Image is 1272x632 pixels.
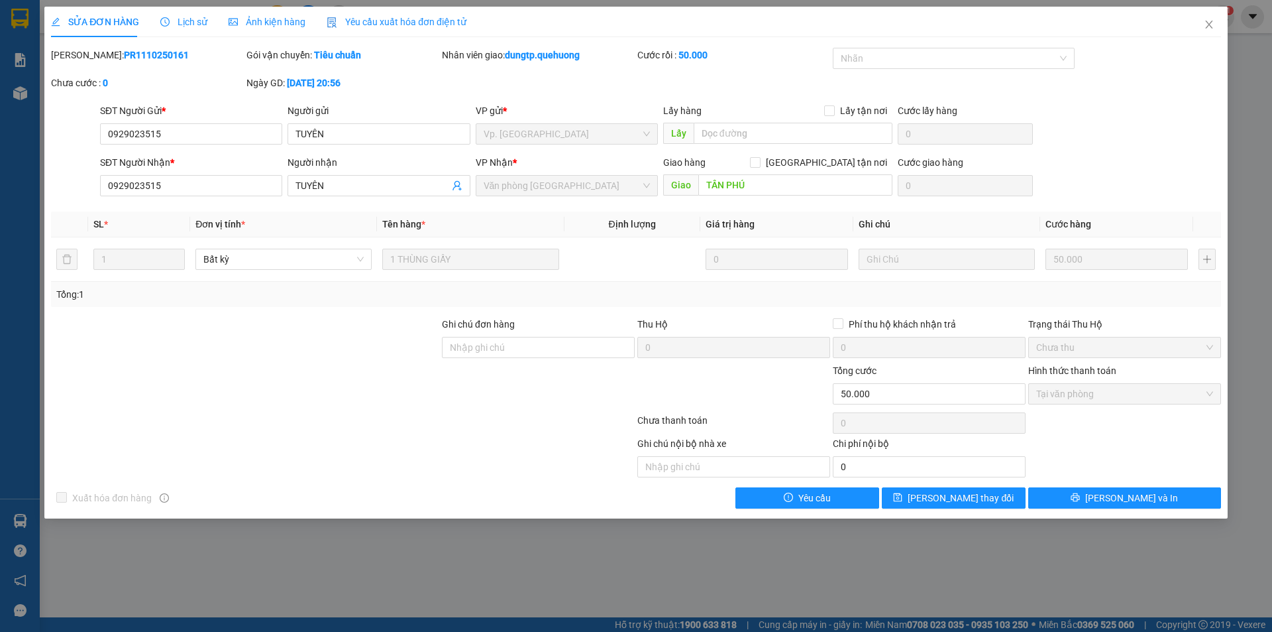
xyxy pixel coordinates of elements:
[859,249,1035,270] input: Ghi Chú
[1204,19,1214,30] span: close
[1036,338,1213,357] span: Chưa thu
[678,50,708,60] b: 50.000
[843,317,961,332] span: Phí thu hộ khách nhận trả
[637,436,830,456] div: Ghi chú nội bộ nhà xe
[229,17,305,27] span: Ảnh kiện hàng
[1071,493,1080,503] span: printer
[706,249,848,270] input: 0
[288,103,470,118] div: Người gửi
[663,105,702,116] span: Lấy hàng
[798,491,831,505] span: Yêu cầu
[1028,317,1221,332] div: Trạng thái Thu Hộ
[327,17,337,28] img: icon
[103,78,108,88] b: 0
[694,123,892,144] input: Dọc đường
[476,103,658,118] div: VP gửi
[898,105,957,116] label: Cước lấy hàng
[663,174,698,196] span: Giao
[833,365,876,376] span: Tổng cước
[893,493,902,503] span: save
[1198,249,1216,270] button: plus
[636,413,831,436] div: Chưa thanh toán
[898,123,1033,145] input: Cước lấy hàng
[195,219,245,229] span: Đơn vị tính
[51,76,244,90] div: Chưa cước :
[287,78,341,88] b: [DATE] 20:56
[484,176,650,196] span: Văn phòng Tân Phú
[314,50,361,60] b: Tiêu chuẩn
[898,175,1033,196] input: Cước giao hàng
[784,493,793,503] span: exclamation-circle
[382,219,425,229] span: Tên hàng
[442,48,635,62] div: Nhân viên giao:
[93,219,104,229] span: SL
[853,212,1040,237] th: Ghi chú
[382,249,558,270] input: VD: Bàn, Ghế
[246,76,439,90] div: Ngày GD:
[1028,365,1116,376] label: Hình thức thanh toán
[56,287,491,302] div: Tổng: 1
[637,319,668,330] span: Thu Hộ
[51,17,139,27] span: SỬA ĐƠN HÀNG
[476,157,513,168] span: VP Nhận
[51,17,60,27] span: edit
[229,17,238,27] span: picture
[898,157,963,168] label: Cước giao hàng
[609,219,656,229] span: Định lượng
[835,103,892,118] span: Lấy tận nơi
[246,48,439,62] div: Gói vận chuyển:
[1085,491,1178,505] span: [PERSON_NAME] và In
[100,155,282,170] div: SĐT Người Nhận
[1191,7,1228,44] button: Close
[761,155,892,170] span: [GEOGRAPHIC_DATA] tận nơi
[124,50,189,60] b: PR1110250161
[663,157,706,168] span: Giao hàng
[442,319,515,330] label: Ghi chú đơn hàng
[637,48,830,62] div: Cước rồi :
[160,17,207,27] span: Lịch sử
[908,491,1014,505] span: [PERSON_NAME] thay đổi
[288,155,470,170] div: Người nhận
[160,493,169,503] span: info-circle
[442,337,635,358] input: Ghi chú đơn hàng
[698,174,892,196] input: Dọc đường
[637,456,830,477] input: Nhập ghi chú
[51,48,244,62] div: [PERSON_NAME]:
[1028,487,1221,509] button: printer[PERSON_NAME] và In
[67,491,157,505] span: Xuất hóa đơn hàng
[1045,219,1091,229] span: Cước hàng
[505,50,580,60] b: dungtp.quehuong
[706,219,755,229] span: Giá trị hàng
[100,103,282,118] div: SĐT Người Gửi
[1045,249,1188,270] input: 0
[327,17,466,27] span: Yêu cầu xuất hóa đơn điện tử
[452,180,462,191] span: user-add
[56,249,78,270] button: delete
[833,436,1026,456] div: Chi phí nội bộ
[203,249,364,269] span: Bất kỳ
[484,124,650,144] span: Vp. Phan Rang
[663,123,694,144] span: Lấy
[160,17,170,27] span: clock-circle
[735,487,879,509] button: exclamation-circleYêu cầu
[882,487,1026,509] button: save[PERSON_NAME] thay đổi
[1036,384,1213,404] span: Tại văn phòng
